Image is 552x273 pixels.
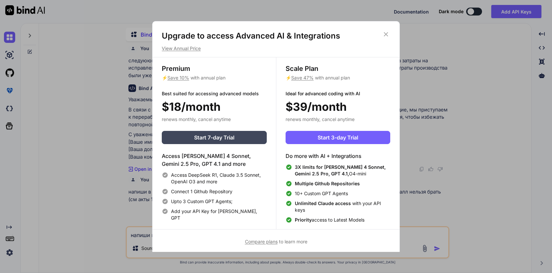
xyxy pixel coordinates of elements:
span: Start 3-day Trial [318,134,358,141]
span: Multiple Github Repositories [295,181,360,186]
span: with your API keys [295,200,390,213]
span: renews monthly, cancel anytime [162,116,231,122]
span: to learn more [245,239,307,244]
span: Start 7-day Trial [194,134,234,141]
p: ⚡ with annual plan [162,75,267,81]
span: Priority [295,217,312,223]
h1: Upgrade to access Advanced AI & Integrations [162,31,390,41]
button: Start 3-day Trial [286,131,390,144]
p: Best suited for accessing advanced models [162,90,267,97]
p: View Annual Price [162,45,390,52]
span: Compare plans [245,239,278,244]
span: renews monthly, cancel anytime [286,116,355,122]
h4: Do more with AI + Integrations [286,152,390,160]
span: Connect 1 Github Repository [171,188,232,195]
span: Upto 3 Custom GPT Agents; [171,198,232,205]
span: Add your API Key for [PERSON_NAME], GPT [171,208,267,221]
span: Save 10% [167,75,189,80]
span: $39/month [286,98,347,115]
p: ⚡ with annual plan [286,75,390,81]
span: 10+ Custom GPT Agents [295,190,348,197]
p: Ideal for advanced coding with AI [286,90,390,97]
span: 3X limits for [PERSON_NAME] 4 Sonnet, Gemini 2.5 Pro, GPT 4.1, [295,164,386,176]
span: O4-mini [295,164,390,177]
h3: Scale Plan [286,64,390,73]
h3: Premium [162,64,267,73]
button: Start 7-day Trial [162,131,267,144]
h4: Access [PERSON_NAME] 4 Sonnet, Gemini 2.5 Pro, GPT 4.1 and more [162,152,267,168]
span: Unlimited Claude access [295,200,352,206]
span: Save 47% [291,75,314,80]
span: $18/month [162,98,221,115]
span: access to Latest Models [295,217,364,223]
span: Access DeepSeek R1, Claude 3.5 Sonnet, OpenAI O3 and more [171,172,267,185]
